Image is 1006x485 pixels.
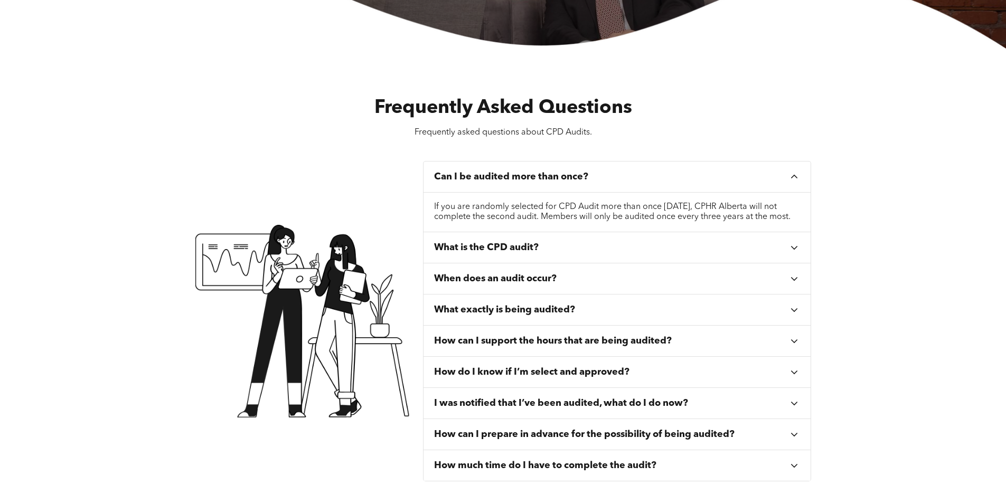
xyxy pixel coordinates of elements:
h3: I was notified that I’ve been audited, what do I do now? [434,397,688,409]
h3: When does an audit occur? [434,273,557,284]
h3: How do I know if I’m select and approved? [434,366,629,378]
h3: How can I support the hours that are being audited? [434,335,672,347]
h3: How much time do I have to complete the audit? [434,460,656,471]
span: Frequently asked questions about CPD Audits. [415,128,592,137]
span: Frequently Asked Questions [374,99,632,118]
p: If you are randomly selected for CPD Audit more than once [DATE], CPHR Alberta will not complete ... [434,202,801,222]
img: Two women are standing next to each other looking at a laptop. [195,225,411,417]
h3: Can I be audited more than once? [434,171,588,183]
h3: What is the CPD audit? [434,242,539,253]
h3: What exactly is being audited? [434,304,575,316]
h3: How can I prepare in advance for the possibility of being audited? [434,429,735,440]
